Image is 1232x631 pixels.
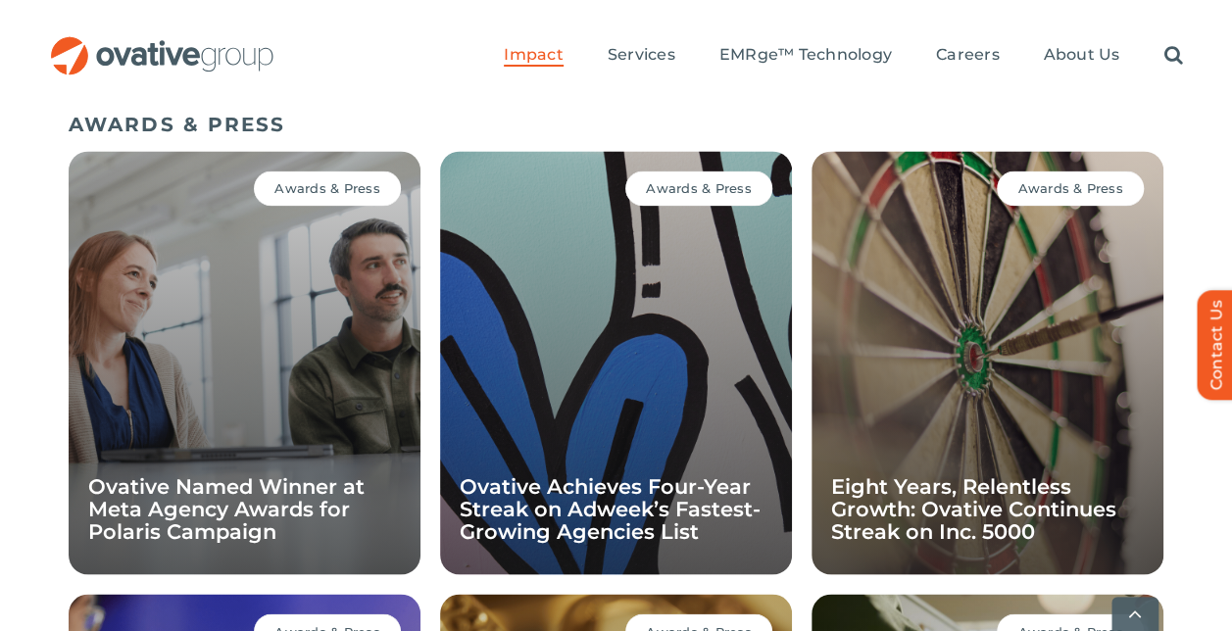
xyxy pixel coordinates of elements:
h5: AWARDS & PRESS [69,113,1163,136]
a: OG_Full_horizontal_RGB [49,34,275,53]
a: Ovative Named Winner at Meta Agency Awards for Polaris Campaign [88,473,365,543]
span: Careers [936,45,1000,65]
span: Impact [504,45,563,65]
span: EMRge™ Technology [719,45,892,65]
a: Eight Years, Relentless Growth: Ovative Continues Streak on Inc. 5000 [831,473,1116,543]
span: About Us [1043,45,1119,65]
a: Impact [504,45,563,67]
a: EMRge™ Technology [719,45,892,67]
span: Services [608,45,675,65]
nav: Menu [504,24,1182,87]
a: Services [608,45,675,67]
a: Ovative Achieves Four-Year Streak on Adweek’s Fastest-Growing Agencies List [460,473,761,543]
a: About Us [1043,45,1119,67]
a: Careers [936,45,1000,67]
a: Search [1163,45,1182,67]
